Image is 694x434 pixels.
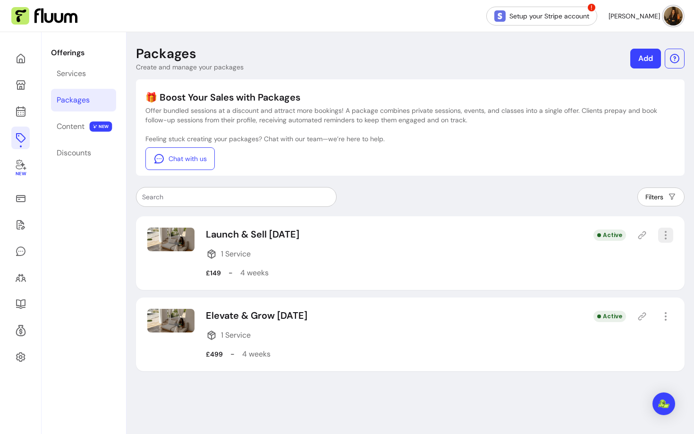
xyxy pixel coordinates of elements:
span: New [15,171,25,177]
a: Refer & Earn [11,319,30,342]
img: Image of Launch & Sell in 30 days [147,228,195,251]
p: Feeling stuck creating your packages? Chat with our team—we’re here to help. [145,134,675,144]
div: Content [57,121,85,132]
p: Launch & Sell [DATE] [206,228,299,241]
div: Discounts [57,147,91,159]
p: - [230,349,235,360]
p: - [229,267,233,279]
a: Home [11,47,30,70]
a: Chat with us [145,147,215,170]
a: Packages [51,89,116,111]
a: My Messages [11,240,30,263]
a: Calendar [11,100,30,123]
img: Fluum Logo [11,7,77,25]
a: Services [51,62,116,85]
a: Waivers [11,213,30,236]
span: NEW [90,121,112,132]
div: Active [593,230,626,241]
p: 4 weeks [242,349,271,360]
div: Open Intercom Messenger [652,392,675,415]
input: Search [142,192,330,202]
p: 4 weeks [240,267,269,279]
a: Discounts [51,142,116,164]
div: Packages [57,94,90,106]
img: Stripe Icon [494,10,506,22]
img: Image of Elevate & Grow in 30 days [147,309,195,332]
button: avatar[PERSON_NAME] [609,7,683,26]
a: Content NEW [51,115,116,138]
a: Sales [11,187,30,210]
p: 🎁 Boost Your Sales with Packages [145,91,675,104]
p: Offerings [51,47,116,59]
p: Offer bundled sessions at a discount and attract more bookings! A package combines private sessio... [145,106,675,125]
p: Create and manage your packages [136,62,244,72]
a: Setup your Stripe account [486,7,597,26]
div: Active [593,311,626,322]
span: 1 Service [221,330,251,341]
a: Settings [11,346,30,368]
p: £149 [206,268,221,278]
span: ! [587,3,596,12]
img: avatar [664,7,683,26]
p: Packages [136,45,196,62]
p: £499 [206,349,223,359]
span: 1 Service [221,248,251,260]
a: Offerings [11,127,30,149]
a: New [11,153,30,183]
a: My Page [11,74,30,96]
a: Resources [11,293,30,315]
p: Elevate & Grow [DATE] [206,309,307,322]
div: Services [57,68,86,79]
button: Filters [637,187,685,206]
a: Add [630,49,661,68]
span: [PERSON_NAME] [609,11,660,21]
a: Clients [11,266,30,289]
